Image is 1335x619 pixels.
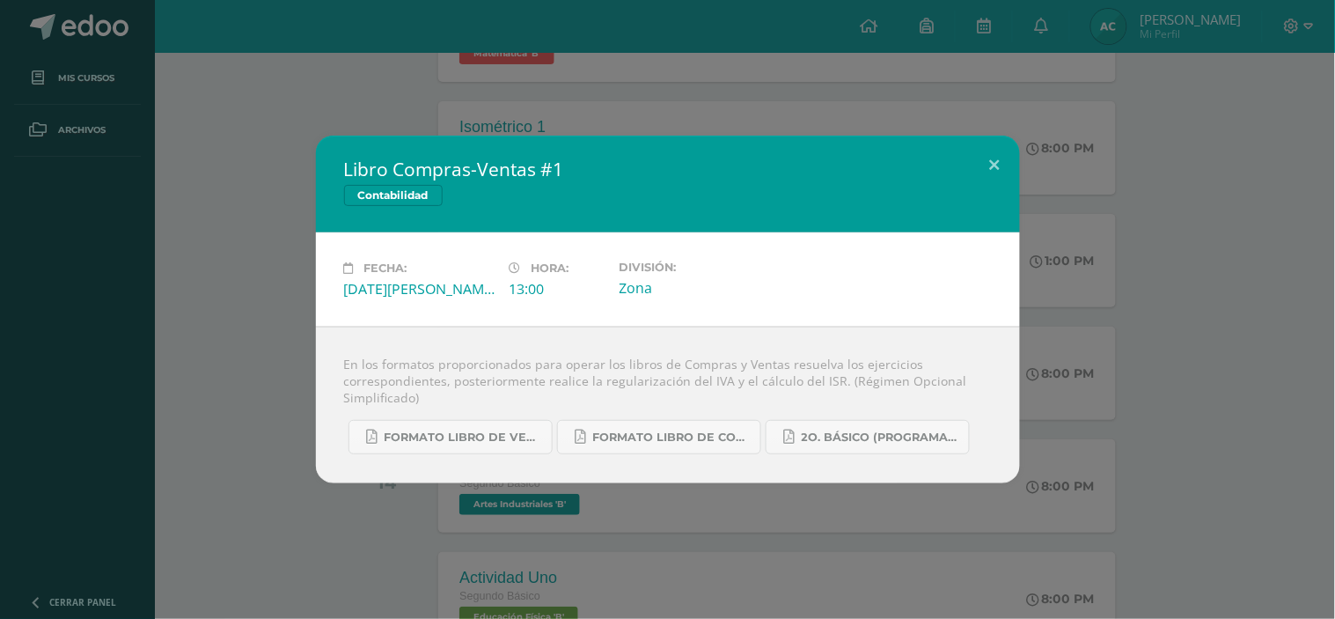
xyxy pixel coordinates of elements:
span: 2o. Básico (Programación).pdf [802,431,960,445]
span: Contabilidad [344,185,443,206]
a: 2o. Básico (Programación).pdf [766,420,970,454]
span: Formato Libro de Ventas.pdf [385,431,543,445]
div: [DATE][PERSON_NAME] [344,279,495,298]
a: Formato Libro de Compras.pdf [557,420,761,454]
div: 13:00 [510,279,605,298]
h2: Libro Compras-Ventas #1 [344,157,992,181]
label: División: [620,261,771,274]
button: Close (Esc) [970,136,1020,195]
div: En los formatos proporcionados para operar los libros de Compras y Ventas resuelva los ejercicios... [316,327,1020,483]
span: Formato Libro de Compras.pdf [593,431,752,445]
span: Fecha: [364,262,407,275]
span: Hora: [532,262,569,275]
div: Zona [620,278,771,298]
a: Formato Libro de Ventas.pdf [348,420,553,454]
